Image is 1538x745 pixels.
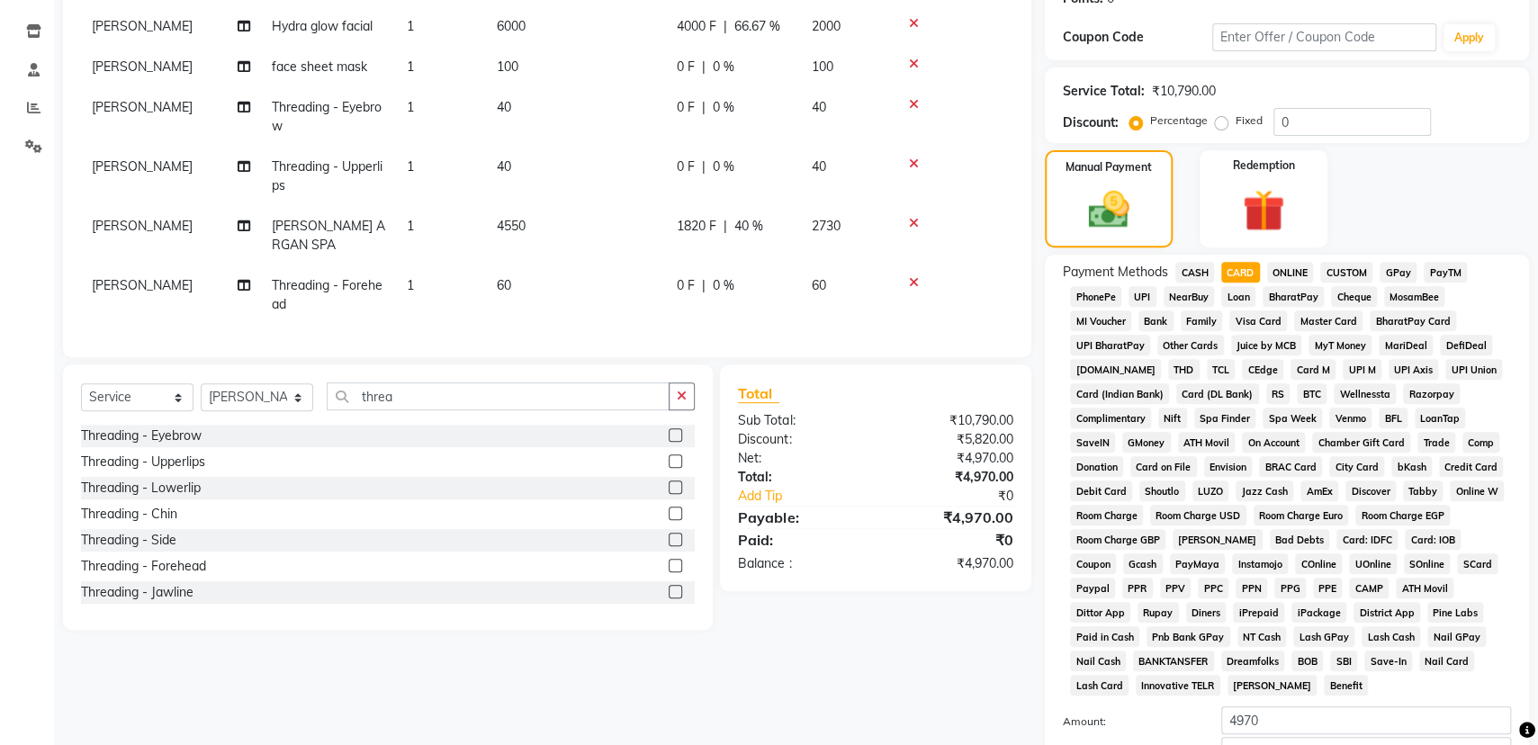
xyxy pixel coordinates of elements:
span: Lash Cash [1362,626,1420,647]
span: SBI [1330,651,1357,671]
div: Threading - Eyebrow [81,426,202,445]
span: PPV [1160,578,1192,598]
input: Search or Scan [327,382,670,410]
img: _cash.svg [1075,186,1141,233]
div: Net: [724,449,876,468]
span: | [702,157,706,176]
span: Diners [1186,602,1227,623]
span: [PERSON_NAME] [92,218,193,234]
span: iPackage [1291,602,1346,623]
span: Nail Card [1419,651,1475,671]
span: 1 [407,18,414,34]
div: Threading - Chin [81,505,177,524]
span: LoanTap [1415,408,1466,428]
span: Juice by MCB [1231,335,1302,355]
span: Nail GPay [1427,626,1486,647]
span: BharatPay Card [1370,310,1456,331]
span: CAMP [1349,578,1389,598]
span: Tabby [1403,480,1444,501]
span: [PERSON_NAME] [1228,675,1318,696]
span: Room Charge Euro [1254,505,1349,525]
span: GPay [1380,262,1417,283]
span: Nail Cash [1070,651,1126,671]
span: MI Voucher [1070,310,1131,331]
span: 66.67 % [734,17,780,36]
span: Razorpay [1403,383,1460,404]
span: MariDeal [1379,335,1433,355]
span: 40 [812,99,826,115]
span: Lash GPay [1293,626,1354,647]
span: 1 [407,99,414,115]
span: Dittor App [1070,602,1130,623]
span: UPI M [1343,359,1381,380]
span: 4000 F [677,17,716,36]
span: [PERSON_NAME] [92,18,193,34]
span: 60 [812,277,826,293]
div: ₹4,970.00 [876,554,1027,573]
span: PPG [1274,578,1306,598]
input: Enter Offer / Coupon Code [1212,23,1436,51]
span: Wellnessta [1334,383,1396,404]
span: Card (Indian Bank) [1070,383,1169,404]
div: Discount: [1063,113,1119,132]
span: District App [1354,602,1420,623]
span: Innovative TELR [1136,675,1220,696]
label: Percentage [1150,112,1208,129]
span: 40 [812,158,826,175]
span: PPC [1198,578,1228,598]
span: Loan [1221,286,1255,307]
span: Card: IDFC [1336,529,1398,550]
a: Add Tip [724,487,901,506]
span: Trade [1417,432,1455,453]
span: ATH Movil [1396,578,1453,598]
span: CUSTOM [1320,262,1372,283]
span: Threading - Forehead [272,277,382,312]
span: TCL [1207,359,1236,380]
span: Credit Card [1439,456,1504,477]
span: bKash [1391,456,1432,477]
span: Spa Week [1263,408,1322,428]
div: Threading - Forehead [81,557,206,576]
span: 1 [407,277,414,293]
span: UPI BharatPay [1070,335,1150,355]
span: PPR [1122,578,1153,598]
span: 0 F [677,276,695,295]
span: 6000 [497,18,526,34]
span: 0 F [677,98,695,117]
span: Shoutlo [1139,480,1185,501]
span: Hydra glow facial [272,18,373,34]
span: | [702,276,706,295]
span: 40 [497,99,511,115]
span: AmEx [1300,480,1338,501]
input: Amount [1221,706,1511,734]
span: Nift [1158,408,1187,428]
span: Debit Card [1070,480,1132,501]
div: ₹0 [876,529,1027,551]
span: Master Card [1294,310,1363,331]
div: ₹0 [901,487,1027,506]
button: Apply [1444,24,1495,51]
span: [PERSON_NAME] [92,277,193,293]
span: 0 % [713,276,734,295]
span: Bad Debts [1270,529,1330,550]
div: Balance : [724,554,876,573]
span: Gcash [1123,553,1163,574]
span: Room Charge [1070,505,1143,525]
span: ONLINE [1267,262,1314,283]
span: BOB [1291,651,1323,671]
span: Total [738,384,779,403]
span: Save-In [1364,651,1412,671]
span: 2000 [812,18,841,34]
span: PPE [1313,578,1343,598]
span: Donation [1070,456,1123,477]
span: Card M [1291,359,1336,380]
div: ₹4,970.00 [876,449,1027,468]
span: Room Charge GBP [1070,529,1165,550]
span: 0 % [713,58,734,76]
span: Room Charge EGP [1355,505,1450,525]
span: CASH [1175,262,1214,283]
span: | [724,217,727,236]
span: Card: IOB [1405,529,1461,550]
div: Coupon Code [1063,28,1212,47]
span: NearBuy [1164,286,1215,307]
